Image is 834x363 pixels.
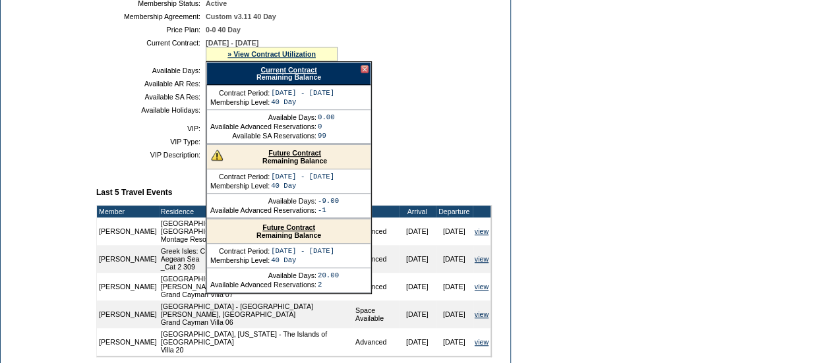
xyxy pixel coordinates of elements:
td: Advanced [353,328,399,356]
td: [DATE] [399,245,436,273]
td: Available Days: [102,67,200,74]
td: [DATE] [399,328,436,356]
td: Available Holidays: [102,106,200,114]
td: [GEOGRAPHIC_DATA] - [GEOGRAPHIC_DATA][PERSON_NAME], [GEOGRAPHIC_DATA] Grand Cayman Villa 06 [159,300,353,328]
td: Available SA Res: [102,93,200,101]
td: [GEOGRAPHIC_DATA], [US_STATE] - [GEOGRAPHIC_DATA] Montage Resort 7111 [159,217,353,245]
td: [PERSON_NAME] [97,328,159,356]
td: Available Advanced Reservations: [210,281,316,289]
td: VIP Type: [102,138,200,146]
td: 40 Day [271,182,334,190]
td: Type [353,206,399,217]
td: Membership Level: [210,256,270,264]
td: Greek Isles: Cruise the Aegean Sea - Greek Isles: Cruise the Aegean Sea _Cat 2 309 [159,245,353,273]
a: Future Contract [268,149,321,157]
a: » View Contract Utilization [227,50,316,58]
td: Available AR Res: [102,80,200,88]
td: [PERSON_NAME] [97,245,159,273]
td: [DATE] [436,273,473,300]
td: Membership Level: [210,182,270,190]
div: Remaining Balance [207,219,371,244]
a: view [475,338,489,346]
td: [GEOGRAPHIC_DATA] - [GEOGRAPHIC_DATA][PERSON_NAME], [GEOGRAPHIC_DATA] Grand Cayman Villa 07 [159,273,353,300]
div: Remaining Balance [207,145,371,169]
span: 0-0 40 Day [206,26,241,34]
td: Available Days: [210,113,316,121]
td: 2 [318,281,339,289]
td: [DATE] [436,300,473,328]
td: -9.00 [318,197,339,205]
a: Future Contract [262,223,315,231]
div: Remaining Balance [206,62,371,85]
span: Custom v3.11 40 Day [206,13,276,20]
td: [DATE] - [DATE] [271,173,334,181]
td: Membership Level: [210,98,270,106]
td: Available SA Reservations: [210,132,316,140]
td: Current Contract: [102,39,200,61]
td: Contract Period: [210,173,270,181]
td: [DATE] [436,328,473,356]
b: Last 5 Travel Events [96,188,172,197]
td: [PERSON_NAME] [97,273,159,300]
td: 20.00 [318,271,339,279]
td: [DATE] [399,217,436,245]
td: [DATE] [399,273,436,300]
td: [DATE] [436,217,473,245]
td: Available Advanced Reservations: [210,123,316,130]
td: Contract Period: [210,247,270,255]
td: [PERSON_NAME] [97,300,159,328]
a: view [475,227,489,235]
td: VIP Description: [102,151,200,159]
td: Residence [159,206,353,217]
td: Arrival [399,206,436,217]
td: [DATE] [436,245,473,273]
a: view [475,255,489,263]
td: Member [97,206,159,217]
td: [PERSON_NAME] [97,217,159,245]
a: view [475,283,489,291]
td: -1 [318,206,339,214]
td: Space Available [353,300,399,328]
td: Advanced [353,217,399,245]
td: Available Advanced Reservations: [210,206,316,214]
td: [DATE] - [DATE] [271,247,334,255]
td: Advanced [353,245,399,273]
td: Departure [436,206,473,217]
a: Current Contract [260,66,316,74]
td: 40 Day [271,256,334,264]
a: view [475,310,489,318]
td: 40 Day [271,98,334,106]
td: [GEOGRAPHIC_DATA], [US_STATE] - The Islands of [GEOGRAPHIC_DATA] Villa 20 [159,328,353,356]
td: [DATE] - [DATE] [271,89,334,97]
td: 99 [318,132,335,140]
td: 0.00 [318,113,335,121]
td: Contract Period: [210,89,270,97]
td: Advanced [353,273,399,300]
td: Available Days: [210,271,316,279]
span: [DATE] - [DATE] [206,39,258,47]
td: Membership Agreement: [102,13,200,20]
td: 0 [318,123,335,130]
td: [DATE] [399,300,436,328]
img: There are insufficient days and/or tokens to cover this reservation [211,149,223,161]
td: Price Plan: [102,26,200,34]
td: Available Days: [210,197,316,205]
td: VIP: [102,125,200,132]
